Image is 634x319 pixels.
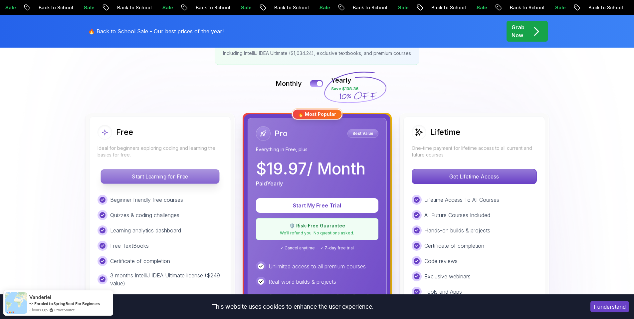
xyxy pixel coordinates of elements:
p: Career roadmaps for Java, Spring Boot & DevOps [269,292,378,308]
div: This website uses cookies to enhance the user experience. [5,299,580,314]
p: Back to School [503,4,548,11]
a: Enroled to Spring Boot For Beginners [34,301,100,306]
p: Sale [313,4,334,11]
p: Including IntelliJ IDEA Ultimate ($1,034.24), exclusive textbooks, and premium courses [223,50,411,57]
p: Sale [77,4,98,11]
p: Hands-on builds & projects [424,226,490,234]
p: 🛡️ Risk-Free Guarantee [260,222,374,229]
p: Sale [548,4,569,11]
p: Start My Free Trial [264,201,370,209]
button: Start Learning for Free [101,169,219,184]
p: Back to School [110,4,155,11]
p: Lifetime Access To All Courses [424,196,499,204]
p: Quizzes & coding challenges [110,211,179,219]
p: Tools and Apps [424,288,462,296]
p: Everything in Free, plus [256,146,378,153]
p: We'll refund you. No questions asked. [260,230,374,236]
p: Paid Yearly [256,179,283,187]
p: Learning analytics dashboard [110,226,181,234]
p: Beginner friendly free courses [110,196,183,204]
p: Unlimited access to all premium courses [269,262,366,270]
button: Accept cookies [590,301,629,312]
p: Back to School [581,4,627,11]
p: All Future Courses Included [424,211,490,219]
p: $ 19.97 / Month [256,161,365,177]
p: Back to School [267,4,313,11]
span: Vanderlei [29,294,51,300]
h2: Pro [275,128,288,139]
button: Start My Free Trial [256,198,378,213]
img: provesource social proof notification image [5,292,27,314]
p: Code reviews [424,257,458,265]
a: Get Lifetime Access [412,173,537,180]
p: Back to School [32,4,77,11]
p: Real-world builds & projects [269,278,336,286]
span: ✓ Cancel anytime [280,245,315,251]
p: Certificate of completion [424,242,484,250]
p: Sale [155,4,177,11]
p: Sale [391,4,412,11]
span: 3 hours ago [29,307,48,313]
p: Get Lifetime Access [412,169,536,184]
p: Sale [234,4,255,11]
p: Best Value [348,130,377,137]
p: 🔥 Back to School Sale - Our best prices of the year! [88,27,224,35]
p: 3 months IntelliJ IDEA Ultimate license ($249 value) [110,271,223,287]
span: ✓ 7-day free trial [320,245,354,251]
p: Monthly [276,79,302,88]
p: One-time payment for lifetime access to all current and future courses. [412,145,537,158]
p: Back to School [346,4,391,11]
span: -> [29,301,34,306]
a: ProveSource [54,307,75,313]
p: Exclusive webinars [424,272,471,280]
p: Sale [470,4,491,11]
h2: Lifetime [430,127,460,138]
p: Ideal for beginners exploring coding and learning the basics for free. [98,145,223,158]
h2: Free [116,127,133,138]
p: Certificate of completion [110,257,170,265]
p: Back to School [189,4,234,11]
a: Start Learning for Free [98,173,223,180]
p: Free TextBooks [110,242,149,250]
button: Get Lifetime Access [412,169,537,184]
p: Start Learning for Free [101,169,219,183]
p: Grab Now [512,23,525,39]
p: Back to School [424,4,470,11]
